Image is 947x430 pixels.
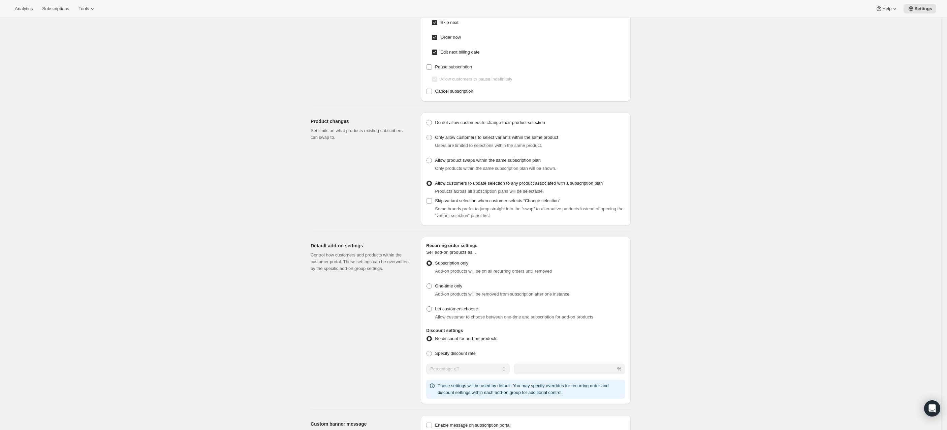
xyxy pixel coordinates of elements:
[426,242,625,249] h2: Recurring order settings
[435,166,556,171] span: Only products within the same subscription plan will be shown.
[435,283,462,288] span: One-time only
[311,421,410,427] h2: Custom banner message
[435,422,625,429] div: Enable message on subscription portal
[440,20,458,25] span: Skip next
[435,158,541,163] span: Allow product swaps within the same subscription plan
[311,118,410,125] h2: Product changes
[617,366,621,371] span: %
[42,6,69,11] span: Subscriptions
[435,336,497,341] span: No discount for add-on products
[311,252,410,272] p: Control how customers add products within the customer portal. These settings can be overwritten ...
[11,4,37,13] button: Analytics
[882,6,891,11] span: Help
[435,314,593,319] span: Allow customer to choose between one-time and subscription for add-on products
[435,306,478,311] span: Let customers choose
[440,35,461,40] span: Order now
[904,4,936,13] button: Settings
[435,291,569,297] span: Add-on products will be removed from subscription after one instance
[440,50,479,55] span: Edit next billing date
[435,351,476,356] span: Specify discount rate
[311,242,410,249] h2: Default add-on settings
[426,327,625,334] h2: Discount settings
[872,4,902,13] button: Help
[914,6,932,11] span: Settings
[435,64,472,69] span: Pause subscription
[15,6,33,11] span: Analytics
[435,198,560,203] span: Skip variant selection when customer selects “Change selection”
[435,89,473,94] span: Cancel subscription
[435,120,545,125] span: Do not allow customers to change their product selection
[435,206,623,218] span: Some brands prefer to jump straight into the “swap” to alternative products instead of opening th...
[438,382,623,396] p: These settings will be used by default. You may specify overrides for recurring order and discoun...
[38,4,73,13] button: Subscriptions
[435,135,558,140] span: Only allow customers to select variants within the same product
[435,269,552,274] span: Add-on products will be on all recurring orders until removed
[435,181,603,186] span: Allow customers to update selection to any product associated with a subscription plan
[78,6,89,11] span: Tools
[924,400,940,417] div: Open Intercom Messenger
[440,76,512,82] span: Allow customers to pause indefinitely
[426,249,625,258] p: Sell add-on products as...
[435,189,544,194] span: Products across all subscription plans will be selectable.
[435,260,468,266] span: Subscription only
[435,143,542,148] span: Users are limited to selections within the same product.
[74,4,100,13] button: Tools
[311,127,410,141] p: Set limits on what products existing subscribers can swap to.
